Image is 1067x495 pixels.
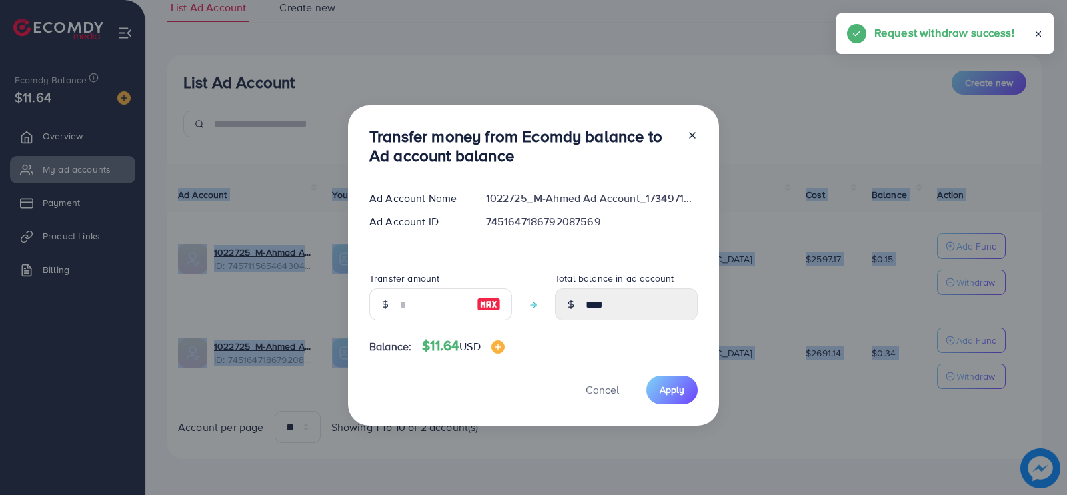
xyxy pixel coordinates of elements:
label: Transfer amount [369,272,439,285]
span: USD [459,339,480,354]
h5: Request withdraw success! [874,24,1014,41]
span: Balance: [369,339,411,354]
label: Total balance in ad account [555,272,674,285]
div: 1022725_M-Ahmed Ad Account_1734971817368 [475,191,708,206]
span: Apply [660,383,684,396]
button: Cancel [569,376,636,404]
div: 7451647186792087569 [475,214,708,229]
img: image [491,340,505,354]
span: Cancel [586,382,619,397]
h4: $11.64 [422,338,504,354]
img: image [477,296,501,312]
div: Ad Account Name [359,191,475,206]
button: Apply [646,376,698,404]
h3: Transfer money from Ecomdy balance to Ad account balance [369,127,676,165]
div: Ad Account ID [359,214,475,229]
